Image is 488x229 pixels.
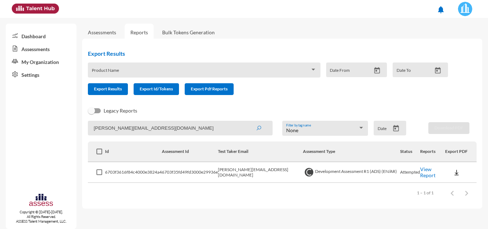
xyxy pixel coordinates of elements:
[6,68,76,81] a: Settings
[432,67,444,74] button: Open calendar
[417,190,434,195] div: 1 – 1 of 1
[125,24,154,41] a: Reports
[134,83,179,95] button: Export Id/Tokens
[6,210,76,224] p: Copyright © [DATE]-[DATE]. All Rights Reserved. ASSESS Talent Management, LLC.
[445,186,459,200] button: Previous page
[88,50,454,57] h2: Export Results
[303,141,400,162] th: Assessment Type
[371,67,383,74] button: Open calendar
[420,141,445,162] th: Reports
[400,162,420,183] td: Attempted
[445,141,477,162] th: Export PDF
[88,83,128,95] button: Export Results
[88,183,477,203] mat-paginator: Select page
[140,86,173,91] span: Export Id/Tokens
[104,106,137,115] span: Legacy Reports
[88,29,116,35] a: Assessments
[390,125,402,132] button: Open calendar
[303,162,400,183] td: Development Assessment R1 (ADS) (EN/AR)
[88,121,273,135] input: Search by name, token, assessment type, etc.
[286,127,298,133] span: None
[434,125,463,130] span: Download PDF
[218,162,303,183] td: [PERSON_NAME][EMAIL_ADDRESS][DOMAIN_NAME]
[162,141,218,162] th: Assessment Id
[428,122,469,134] button: Download PDF
[400,141,420,162] th: Status
[459,186,474,200] button: Next page
[420,166,435,178] a: View Report
[105,141,162,162] th: Id
[6,55,76,68] a: My Organization
[105,162,162,183] td: 6703f3616f84c4000e3824a4
[191,86,228,91] span: Export Pdf Reports
[162,162,218,183] td: 6703f35fd49fd3000e29936e
[218,141,303,162] th: Test Taker Email
[29,193,53,208] img: assesscompany-logo.png
[185,83,234,95] button: Export Pdf Reports
[6,29,76,42] a: Dashboard
[437,5,445,14] mat-icon: notifications
[156,24,220,41] a: Bulk Tokens Generation
[6,42,76,55] a: Assessments
[94,86,122,91] span: Export Results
